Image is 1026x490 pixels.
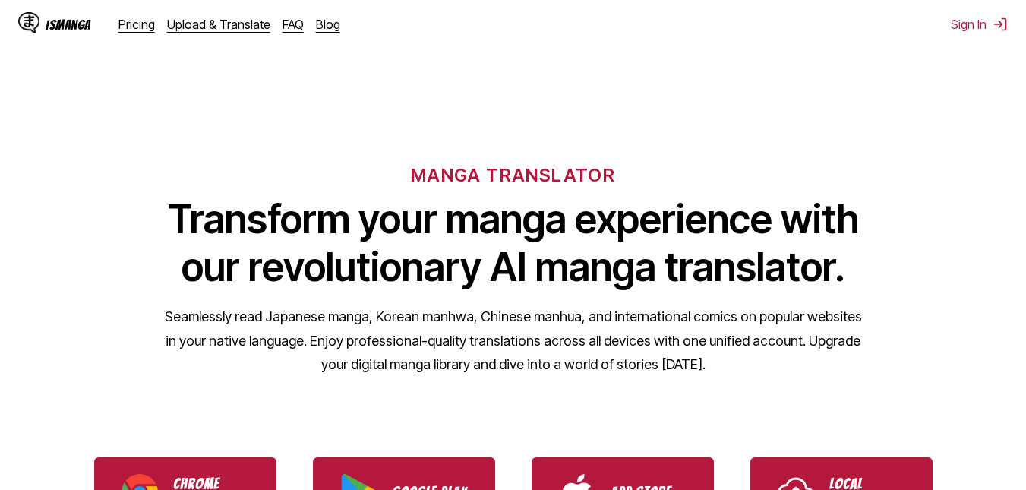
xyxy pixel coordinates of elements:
[18,12,39,33] img: IsManga Logo
[167,17,270,32] a: Upload & Translate
[283,17,304,32] a: FAQ
[164,195,863,291] h1: Transform your manga experience with our revolutionary AI manga translator.
[18,12,118,36] a: IsManga LogoIsManga
[316,17,340,32] a: Blog
[118,17,155,32] a: Pricing
[951,17,1008,32] button: Sign In
[164,305,863,377] p: Seamlessly read Japanese manga, Korean manhwa, Chinese manhua, and international comics on popula...
[993,17,1008,32] img: Sign out
[411,164,615,186] h6: MANGA TRANSLATOR
[46,17,91,32] div: IsManga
